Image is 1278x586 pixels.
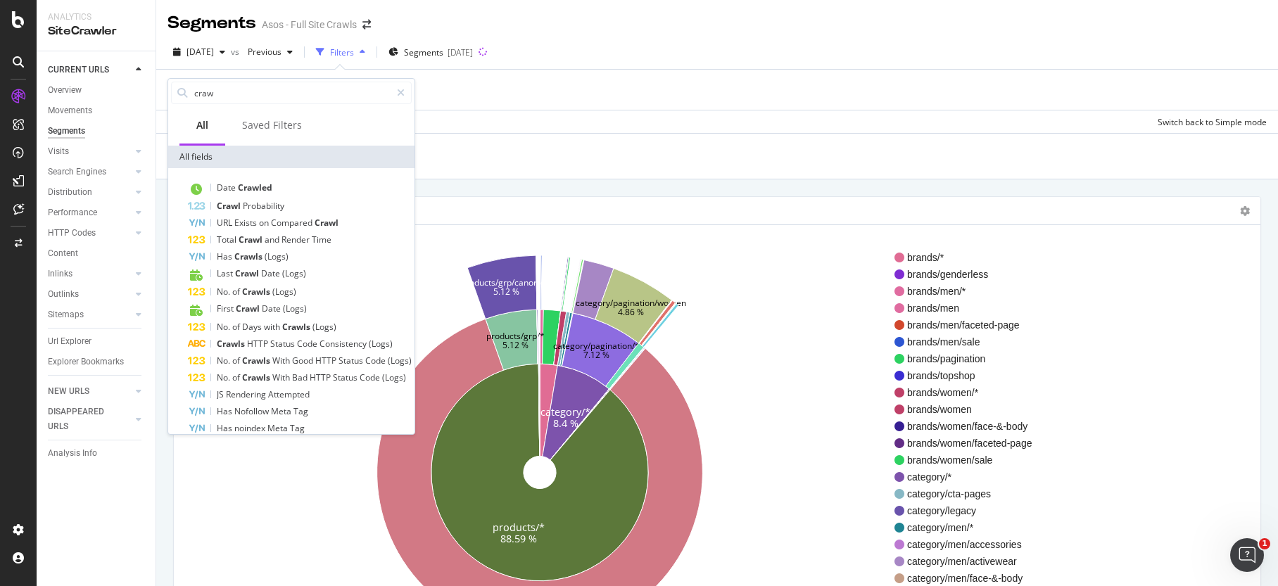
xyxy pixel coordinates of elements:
span: (Logs) [388,355,412,367]
span: Crawl [217,200,243,212]
span: category/legacy [907,504,1032,518]
span: With [272,371,292,383]
a: Explorer Bookmarks [48,355,146,369]
a: Sitemaps [48,307,132,322]
div: Outlinks [48,287,79,302]
span: No. [217,321,232,333]
span: HTTP [310,371,333,383]
span: brands/men [907,301,1032,315]
div: Analytics [48,11,144,23]
a: CURRENT URLS [48,63,132,77]
span: Tag [290,422,305,434]
button: Filters [310,41,371,63]
span: Crawled [238,181,272,193]
span: JS [217,388,226,400]
span: Time [312,234,331,246]
span: with [264,321,282,333]
div: Segments [48,124,85,139]
div: Visits [48,144,69,159]
a: HTTP Codes [48,226,132,241]
span: HTTP [315,355,339,367]
div: arrow-right-arrow-left [362,20,371,30]
div: All [196,118,208,132]
a: Segments [48,124,146,139]
a: Search Engines [48,165,132,179]
span: Has [217,405,234,417]
div: Search Engines [48,165,106,179]
div: Saved Filters [242,118,302,132]
span: Last [217,267,235,279]
div: Performance [48,205,97,220]
span: Attempted [268,388,310,400]
span: URL [217,217,234,229]
span: Code [365,355,388,367]
span: category/men/activewear [907,554,1032,568]
text: category/pagination/women [576,296,686,308]
span: Days [242,321,264,333]
span: noindex [234,422,267,434]
div: [DATE] [448,46,473,58]
a: Inlinks [48,267,132,281]
span: (Logs) [265,250,289,262]
span: 2025 Aug. 19th [186,46,214,58]
button: Segments[DATE] [383,41,479,63]
span: of [232,355,242,367]
text: category/* [540,405,590,419]
span: Compared [271,217,315,229]
div: Inlinks [48,267,72,281]
span: category/men/accessories [907,537,1032,552]
a: Content [48,246,146,261]
span: Bad [292,371,310,383]
span: No. [217,371,232,383]
span: of [232,286,242,298]
span: on [259,217,271,229]
a: Overview [48,83,146,98]
span: Crawls [242,286,272,298]
span: and [265,234,281,246]
span: Meta [267,422,290,434]
span: Date [261,267,282,279]
text: 5.12 % [502,339,529,351]
span: category/cta-pages [907,487,1032,501]
span: Render [281,234,312,246]
text: 5.12 % [493,286,519,298]
span: Crawl [315,217,339,229]
span: Crawl [236,302,262,314]
span: category/men/face-&-body [907,571,1032,585]
span: vs [231,46,242,58]
div: HTTP Codes [48,226,96,241]
a: Visits [48,144,132,159]
span: brands/* [907,250,1032,265]
button: Previous [242,41,298,63]
a: Distribution [48,185,132,200]
div: Filters [330,46,354,58]
text: category/pagination/* [553,340,640,352]
span: Meta [271,405,293,417]
a: DISAPPEARED URLS [48,405,132,434]
div: DISAPPEARED URLS [48,405,119,434]
span: Crawls [242,355,272,367]
span: (Logs) [312,321,336,333]
span: brands/women/face-&-body [907,419,1032,433]
span: (Logs) [382,371,406,383]
span: of [232,371,242,383]
span: brands/women/faceted-page [907,436,1032,450]
span: Nofollow [234,405,271,417]
iframe: Intercom live chat [1230,538,1264,572]
span: Crawls [242,371,272,383]
span: (Logs) [282,267,306,279]
span: With [272,355,292,367]
div: Switch back to Simple mode [1158,116,1267,128]
span: HTTP [247,338,270,350]
span: Crawls [234,250,265,262]
span: Crawl [235,267,261,279]
div: Explorer Bookmarks [48,355,124,369]
text: 8.4 % [553,416,578,429]
span: Probability [243,200,284,212]
span: brands/pagination [907,352,1032,366]
span: brands/men/sale [907,335,1032,349]
div: Segments [167,11,256,35]
span: category/men/* [907,521,1032,535]
div: Sitemaps [48,307,84,322]
button: Switch back to Simple mode [1152,110,1267,133]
